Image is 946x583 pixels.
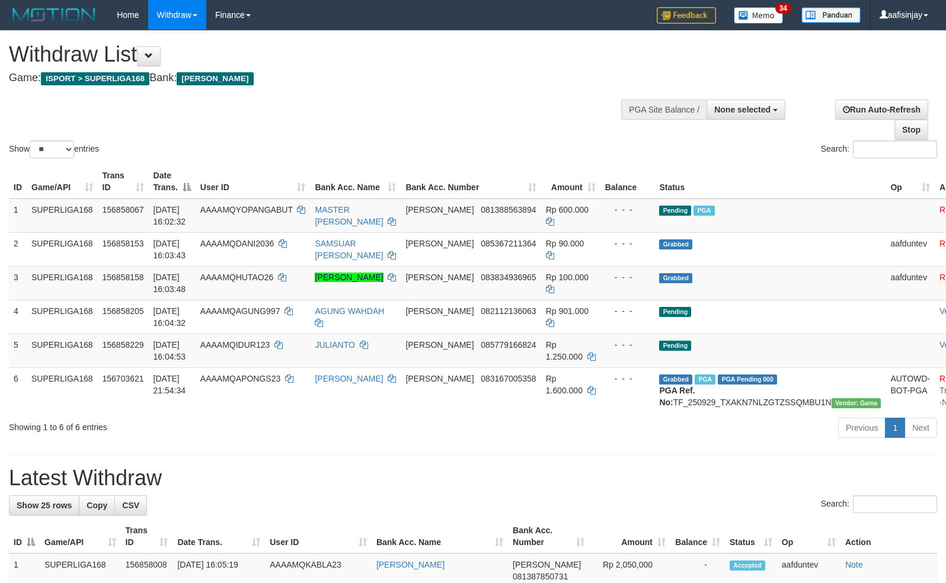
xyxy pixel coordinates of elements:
[886,232,935,266] td: aafduntev
[621,100,707,120] div: PGA Site Balance /
[315,273,383,282] a: [PERSON_NAME]
[315,374,383,383] a: [PERSON_NAME]
[546,273,589,282] span: Rp 100.000
[670,520,725,553] th: Balance: activate to sort column ascending
[154,239,186,260] span: [DATE] 16:03:43
[546,306,589,316] span: Rp 901.000
[659,273,692,283] span: Grabbed
[886,165,935,198] th: Op: activate to sort column ascending
[513,560,581,569] span: [PERSON_NAME]
[79,495,115,515] a: Copy
[481,340,536,350] span: Copy 085779166824 to clipboard
[508,520,589,553] th: Bank Acc. Number: activate to sort column ascending
[172,520,265,553] th: Date Trans.: activate to sort column ascending
[265,520,372,553] th: User ID: activate to sort column ascending
[9,334,27,367] td: 5
[605,373,650,385] div: - - -
[196,165,311,198] th: User ID: activate to sort column ascending
[200,374,280,383] span: AAAAMQAPONGS23
[725,520,777,553] th: Status: activate to sort column ascending
[845,560,863,569] a: Note
[401,165,541,198] th: Bank Acc. Number: activate to sort column ascending
[27,266,98,300] td: SUPERLIGA168
[154,306,186,328] span: [DATE] 16:04:32
[600,165,655,198] th: Balance
[853,495,937,513] input: Search:
[405,239,474,248] span: [PERSON_NAME]
[9,266,27,300] td: 3
[200,205,293,214] span: AAAAMQYOPANGABUT
[405,374,474,383] span: [PERSON_NAME]
[103,273,144,282] span: 156858158
[154,340,186,361] span: [DATE] 16:04:53
[605,238,650,249] div: - - -
[103,239,144,248] span: 156858153
[481,374,536,383] span: Copy 083167005358 to clipboard
[605,339,650,351] div: - - -
[40,520,121,553] th: Game/API: activate to sort column ascending
[27,165,98,198] th: Game/API: activate to sort column ascending
[718,374,777,385] span: PGA Pending
[885,418,905,438] a: 1
[605,204,650,216] div: - - -
[659,374,692,385] span: Grabbed
[405,306,474,316] span: [PERSON_NAME]
[154,273,186,294] span: [DATE] 16:03:48
[372,520,508,553] th: Bank Acc. Name: activate to sort column ascending
[853,140,937,158] input: Search:
[481,273,536,282] span: Copy 083834936965 to clipboard
[801,7,861,23] img: panduan.png
[905,418,937,438] a: Next
[200,239,274,248] span: AAAAMQDANI2036
[659,307,691,317] span: Pending
[730,560,765,571] span: Accepted
[605,271,650,283] div: - - -
[98,165,149,198] th: Trans ID: activate to sort column ascending
[695,374,715,385] span: Marked by aafchhiseyha
[777,520,840,553] th: Op: activate to sort column ascending
[103,374,144,383] span: 156703621
[315,306,384,316] a: AGUNG WAHDAH
[315,340,354,350] a: JULIANTO
[654,367,886,413] td: TF_250929_TXAKN7NLZGTZSSQMBU1N
[9,140,99,158] label: Show entries
[546,239,584,248] span: Rp 90.000
[405,340,474,350] span: [PERSON_NAME]
[200,340,270,350] span: AAAAMQIDUR123
[659,386,695,407] b: PGA Ref. No:
[546,205,589,214] span: Rp 600.000
[103,306,144,316] span: 156858205
[405,205,474,214] span: [PERSON_NAME]
[27,232,98,266] td: SUPERLIGA168
[659,239,692,249] span: Grabbed
[9,232,27,266] td: 2
[659,206,691,216] span: Pending
[149,165,196,198] th: Date Trans.: activate to sort column descending
[9,417,385,433] div: Showing 1 to 6 of 6 entries
[894,120,928,140] a: Stop
[122,501,139,510] span: CSV
[121,520,173,553] th: Trans ID: activate to sort column ascending
[9,72,619,84] h4: Game: Bank:
[693,206,714,216] span: Marked by aafheankoy
[9,466,937,490] h1: Latest Withdraw
[481,239,536,248] span: Copy 085367211364 to clipboard
[315,239,383,260] a: SAMSUAR [PERSON_NAME]
[481,205,536,214] span: Copy 081388563894 to clipboard
[589,520,670,553] th: Amount: activate to sort column ascending
[27,334,98,367] td: SUPERLIGA168
[886,266,935,300] td: aafduntev
[154,374,186,395] span: [DATE] 21:54:34
[177,72,253,85] span: [PERSON_NAME]
[707,100,785,120] button: None selected
[659,341,691,351] span: Pending
[27,367,98,413] td: SUPERLIGA168
[103,340,144,350] span: 156858229
[200,306,280,316] span: AAAAMQAGUNG997
[9,495,79,515] a: Show 25 rows
[840,520,937,553] th: Action
[605,305,650,317] div: - - -
[546,374,583,395] span: Rp 1.600.000
[87,501,107,510] span: Copy
[481,306,536,316] span: Copy 082112136063 to clipboard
